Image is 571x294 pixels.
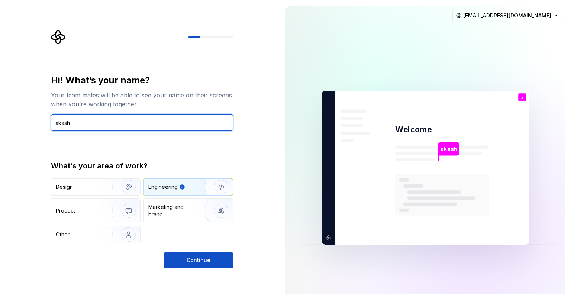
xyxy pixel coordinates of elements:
div: Marketing and brand [148,203,199,218]
div: Your team mates will be able to see your name on their screens when you’re working together. [51,91,233,109]
input: Han Solo [51,114,233,131]
div: Product [56,207,75,214]
div: Design [56,183,73,191]
p: a [521,96,523,100]
button: Continue [164,252,233,268]
span: Continue [187,256,210,264]
p: akash [441,145,457,153]
div: What’s your area of work? [51,161,233,171]
div: Other [56,231,70,238]
span: [EMAIL_ADDRESS][DOMAIN_NAME] [463,12,551,19]
p: Welcome [395,124,432,135]
button: [EMAIL_ADDRESS][DOMAIN_NAME] [452,9,562,22]
div: Engineering [148,183,178,191]
div: Hi! What’s your name? [51,74,233,86]
svg: Supernova Logo [51,30,66,45]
